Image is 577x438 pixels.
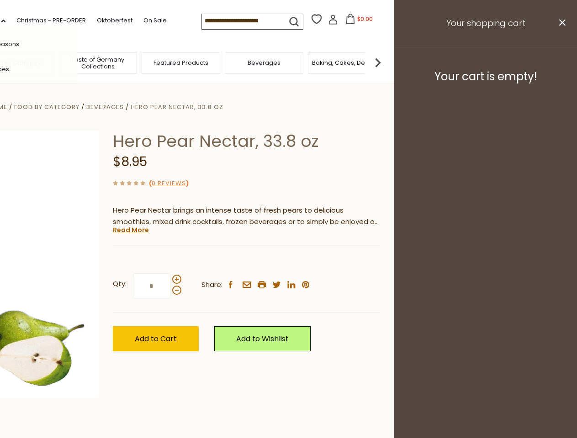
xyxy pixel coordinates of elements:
[149,179,189,188] span: ( )
[14,103,79,111] a: Food By Category
[113,205,380,228] p: Hero Pear Nectar brings an intense taste of fresh pears to delicious smoothies, mixed drink cockt...
[113,326,199,351] button: Add to Cart
[143,16,167,26] a: On Sale
[214,326,311,351] a: Add to Wishlist
[248,59,281,66] a: Beverages
[97,16,132,26] a: Oktoberfest
[154,59,208,66] a: Featured Products
[369,53,387,72] img: next arrow
[357,15,373,23] span: $0.00
[16,16,86,26] a: Christmas - PRE-ORDER
[113,153,147,171] span: $8.95
[201,279,222,291] span: Share:
[312,59,383,66] a: Baking, Cakes, Desserts
[152,179,186,188] a: 0 Reviews
[133,273,170,298] input: Qty:
[113,131,380,151] h1: Hero Pear Nectar, 33.8 oz
[113,225,149,235] a: Read More
[86,103,124,111] a: Beverages
[131,103,223,111] a: Hero Pear Nectar, 33.8 oz
[61,56,134,70] a: Taste of Germany Collections
[340,14,379,27] button: $0.00
[113,278,127,290] strong: Qty:
[135,334,177,344] span: Add to Cart
[406,70,566,83] h3: Your cart is empty!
